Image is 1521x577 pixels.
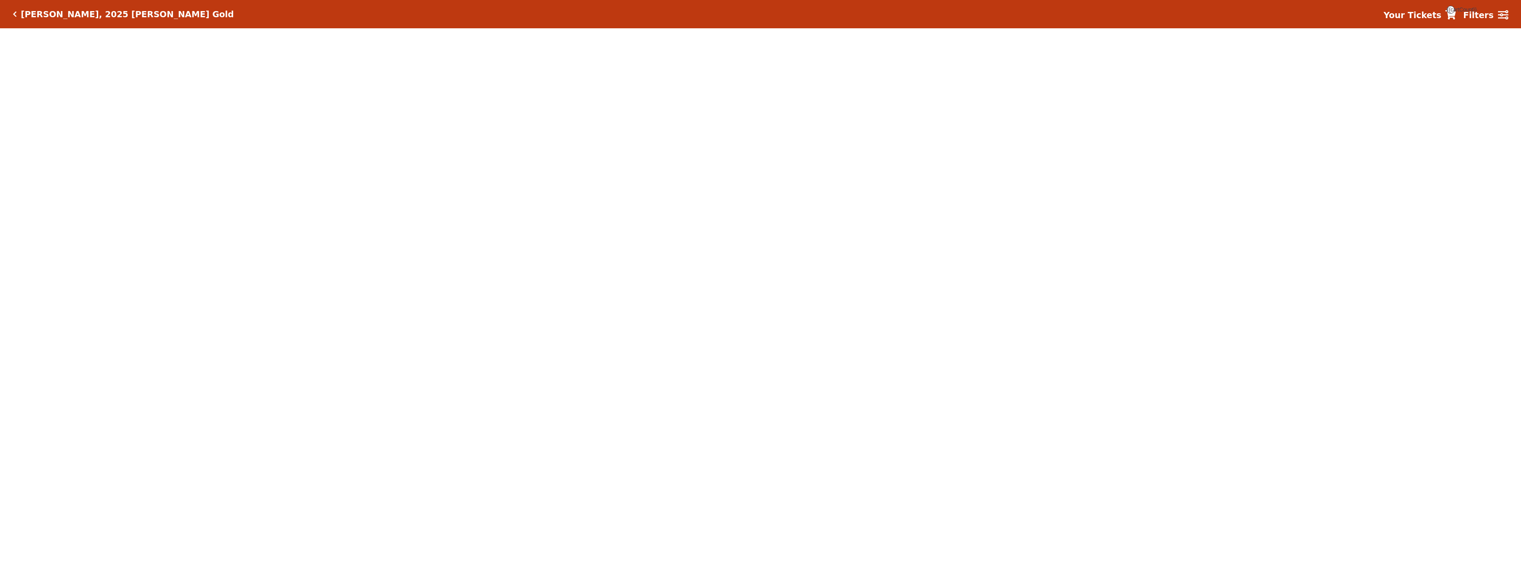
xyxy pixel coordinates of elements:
h5: [PERSON_NAME], 2025 [PERSON_NAME] Gold [21,9,234,19]
strong: Your Tickets [1383,10,1441,20]
a: Click here to go back to filters [13,11,17,17]
span: {{cartCount}} [1447,6,1455,14]
a: Your Tickets {{cartCount}} [1383,9,1456,22]
a: Filters [1463,9,1508,22]
strong: Filters [1463,10,1494,20]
